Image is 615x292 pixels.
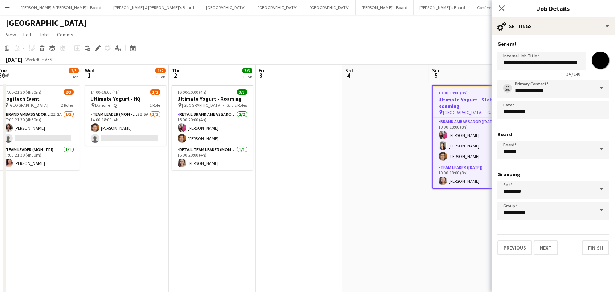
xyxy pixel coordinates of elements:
[497,131,609,138] h3: Board
[443,110,494,115] span: [GEOGRAPHIC_DATA] - [GEOGRAPHIC_DATA]
[6,17,87,28] h1: [GEOGRAPHIC_DATA]
[258,67,264,74] span: Fri
[534,240,558,255] button: Next
[252,0,304,15] button: [GEOGRAPHIC_DATA]
[15,0,107,15] button: [PERSON_NAME] & [PERSON_NAME]'s Board
[171,71,181,80] span: 2
[64,89,74,95] span: 2/3
[85,85,166,146] app-job-card: 14:00-18:00 (4h)1/2Ultimate Yogurt - HQ Danone HQ1 RoleTeam Leader (Mon - Fri)3I5A1/214:00-18:00 ...
[492,17,615,35] div: Settings
[4,89,42,95] span: 17:00-21:30 (4h30m)
[24,57,42,62] span: Week 40
[3,30,19,39] a: View
[237,89,247,95] span: 3/3
[257,71,264,80] span: 3
[471,0,516,15] button: Conference Board
[200,0,252,15] button: [GEOGRAPHIC_DATA]
[61,102,74,108] span: 2 Roles
[497,171,609,178] h3: Grouping
[433,96,513,109] h3: Ultimate Yogurt - Static + Roaming
[107,0,200,15] button: [PERSON_NAME] & [PERSON_NAME]'s Board
[156,74,165,80] div: 1 Job
[497,240,532,255] button: Previous
[150,102,160,108] span: 1 Role
[57,31,73,38] span: Comms
[304,0,356,15] button: [GEOGRAPHIC_DATA]
[345,67,353,74] span: Sat
[492,4,615,13] h3: Job Details
[9,102,49,108] span: [GEOGRAPHIC_DATA]
[432,85,513,189] app-job-card: 10:00-18:00 (8h)4/4Ultimate Yogurt - Static + Roaming [GEOGRAPHIC_DATA] - [GEOGRAPHIC_DATA]2 Role...
[91,89,120,95] span: 14:00-18:00 (4h)
[20,30,34,39] a: Edit
[172,85,253,170] app-job-card: 16:00-20:00 (4h)3/3Ultimate Yogurt - Roaming [GEOGRAPHIC_DATA] - [GEOGRAPHIC_DATA]2 RolesRETAIL B...
[182,102,235,108] span: [GEOGRAPHIC_DATA] - [GEOGRAPHIC_DATA]
[69,68,79,73] span: 2/3
[6,56,23,63] div: [DATE]
[344,71,353,80] span: 4
[414,0,471,15] button: [PERSON_NAME]'s Board
[23,31,32,38] span: Edit
[54,30,76,39] a: Comms
[39,31,50,38] span: Jobs
[172,146,253,170] app-card-role: RETAIL Team Leader (Mon - Fri)1/116:00-20:00 (4h)[PERSON_NAME]
[431,71,441,80] span: 5
[433,118,513,163] app-card-role: Brand Ambassador ([DATE])3/310:00-18:00 (8h)[PERSON_NAME][PERSON_NAME][PERSON_NAME]
[172,67,181,74] span: Thu
[85,67,94,74] span: Wed
[172,96,253,102] h3: Ultimate Yogurt - Roaming
[497,41,609,47] h3: General
[84,71,94,80] span: 1
[356,0,414,15] button: [PERSON_NAME]'s Board
[45,57,54,62] div: AEST
[150,89,160,95] span: 1/2
[36,30,53,39] a: Jobs
[235,102,247,108] span: 2 Roles
[178,89,207,95] span: 16:00-20:00 (4h)
[6,31,16,38] span: View
[243,74,252,80] div: 1 Job
[95,102,117,108] span: Danone HQ
[582,240,609,255] button: Finish
[172,110,253,146] app-card-role: RETAIL Brand Ambassador (Mon - Fri)2/216:00-20:00 (4h)[PERSON_NAME][PERSON_NAME]
[432,67,441,74] span: Sun
[155,68,166,73] span: 1/2
[85,110,166,146] app-card-role: Team Leader (Mon - Fri)3I5A1/214:00-18:00 (4h)[PERSON_NAME]
[433,163,513,188] app-card-role: Team Leader ([DATE])1/110:00-18:00 (8h)[PERSON_NAME]
[439,90,468,96] span: 10:00-18:00 (8h)
[242,68,252,73] span: 3/3
[561,71,586,77] span: 34 / 140
[69,74,78,80] div: 1 Job
[85,96,166,102] h3: Ultimate Yogurt - HQ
